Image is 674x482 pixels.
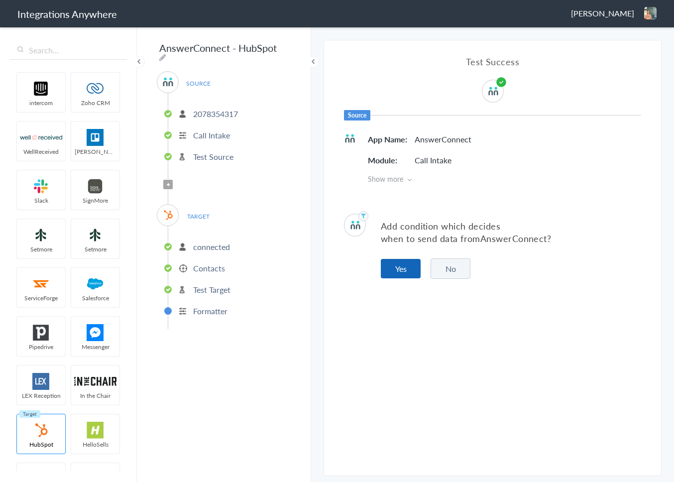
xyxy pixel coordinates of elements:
[71,343,119,351] span: Messenger
[74,129,116,146] img: trello.png
[74,227,116,243] img: setmoreNew.jpg
[74,324,116,341] img: FBM.png
[179,77,217,90] span: SOURCE
[644,7,657,19] img: 09c919d6-dcc3-4dad-8778-c60b7101683f.jpeg
[71,147,119,156] span: [PERSON_NAME]
[480,232,547,244] span: AnswerConnect
[71,294,119,302] span: Salesforce
[368,174,641,184] span: Show more
[349,219,361,231] img: answerconnect-logo.svg
[193,129,230,141] p: Call Intake
[17,7,117,21] h1: Integrations Anywhere
[193,284,230,295] p: Test Target
[571,7,634,19] span: [PERSON_NAME]
[193,305,227,317] p: Formatter
[20,178,62,195] img: slack-logo.svg
[17,147,65,156] span: WellReceived
[71,440,119,449] span: HelloSells
[74,373,116,390] img: inch-logo.svg
[20,422,62,439] img: hubspot-logo.svg
[20,275,62,292] img: serviceforge-icon.png
[193,108,238,120] p: 2078354317
[17,343,65,351] span: Pipedrive
[20,324,62,341] img: pipedrive.png
[74,275,116,292] img: salesforce-logo.svg
[193,262,225,274] p: Contacts
[193,151,233,162] p: Test Source
[431,258,470,279] button: No
[17,391,65,400] span: LEX Reception
[381,259,421,278] button: Yes
[74,80,116,97] img: zoho-logo.svg
[344,132,356,144] img: answerconnect-logo.svg
[415,133,471,145] p: AnswerConnect
[17,99,65,107] span: intercom
[193,241,230,252] p: connected
[179,210,217,223] span: TARGET
[415,154,451,166] p: Call Intake
[74,422,116,439] img: hs-app-logo.svg
[162,76,174,88] img: answerconnect-logo.svg
[20,227,62,243] img: setmoreNew.jpg
[71,99,119,107] span: Zoho CRM
[162,209,174,221] img: hubspot-logo.svg
[344,110,370,120] h6: Source
[487,85,499,97] img: answerconnect-logo.svg
[71,245,119,253] span: Setmore
[17,294,65,302] span: ServiceForge
[10,41,127,60] input: Search...
[368,133,413,145] h5: App Name
[368,154,413,166] h5: Module
[344,55,641,68] h4: Test Success
[17,245,65,253] span: Setmore
[381,220,641,244] p: Add condition which decides when to send data from ?
[71,196,119,205] span: SignMore
[71,391,119,400] span: In the Chair
[20,129,62,146] img: wr-logo.svg
[17,440,65,449] span: HubSpot
[74,178,116,195] img: signmore-logo.png
[20,373,62,390] img: lex-app-logo.svg
[20,80,62,97] img: intercom-logo.svg
[17,196,65,205] span: Slack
